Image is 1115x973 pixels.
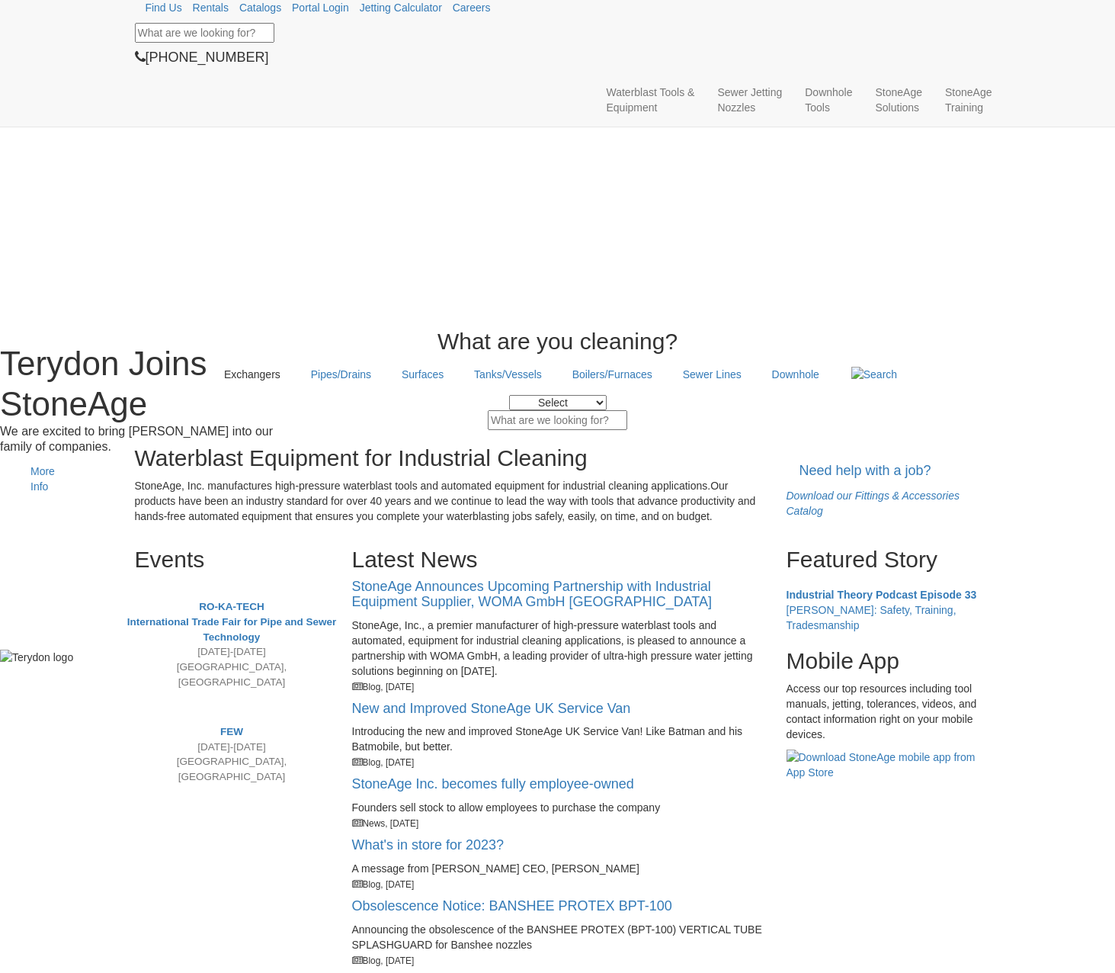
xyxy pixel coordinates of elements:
[787,589,977,601] strong: Industrial Theory Podcast Episode 33
[787,580,981,633] a: Industrial Theory Podcast Episode 33[PERSON_NAME]: Safety, Training, Tradesmanship
[706,73,793,127] a: Sewer JettingNozzles
[352,547,764,572] h2: Latest News
[220,726,243,737] a: FEW
[360,2,442,14] a: Jetting Calculator
[934,73,1004,127] a: StoneAgeTraining
[787,604,956,631] span: [PERSON_NAME]: Safety, Training, Tradesmanship
[127,601,337,643] a: RO-KA-TECHInternational Trade Fair for Pipe and Sewer Technology
[787,648,981,673] h2: Mobile App
[787,750,981,780] img: Download StoneAge mobile app from App Store
[352,818,419,829] small: News, [DATE]
[793,73,863,127] a: DownholeTools
[352,837,505,853] a: What's in store for 2023?
[135,23,274,43] input: What are we looking for?
[352,757,415,768] small: Blog, [DATE]
[352,861,764,891] p: A message from [PERSON_NAME] CEO, [PERSON_NAME]
[177,726,287,782] span: [DATE]-[DATE] [GEOGRAPHIC_DATA], [GEOGRAPHIC_DATA]
[135,50,981,66] h4: [PHONE_NUMBER]
[787,547,981,572] h2: Featured Story
[352,579,712,609] a: StoneAge Announces Upcoming Partnership with Industrial Equipment Supplier, WOMA GmbH [GEOGRAPHIC...
[135,547,329,572] h2: Events
[292,2,349,14] a: Portal Login
[352,922,764,968] p: Announcing the obsolescence of the BANSHEE PROTEX (BPT-100) VERTICAL TUBE SPLASHGUARD for Banshee...
[239,2,281,14] a: Catalogs
[352,701,631,716] a: New and Improved StoneAge UK Service Van
[352,955,415,966] small: Blog, [DATE]
[145,2,181,14] a: Find Us
[135,480,711,492] span: StoneAge, Inc. manufactures high-pressure waterblast tools and automated equipment for industrial...
[352,776,634,792] a: StoneAge Inc. becomes fully employee-owned
[594,73,706,127] a: Waterblast Tools &Equipment
[193,2,229,14] a: Rentals
[352,879,415,890] small: Blog, [DATE]
[352,800,764,830] p: Founders sell stock to allow employees to purchase the company
[352,682,415,692] small: Blog, [DATE]
[787,681,981,742] p: Access our top resources including tool manuals, jetting, tolerances, videos, and contact informa...
[787,453,944,488] a: Need help with a job?
[127,601,337,688] span: [DATE]-[DATE] [GEOGRAPHIC_DATA], [GEOGRAPHIC_DATA]
[453,2,491,14] a: Careers
[352,724,764,769] p: Introducing the new and improved StoneAge UK Service Van! Like Batman and his Batmobile, but better.
[135,478,764,524] p: Our products have been an industry standard for over 40 years and we continue to lead the way wit...
[864,73,934,127] a: StoneAgeSolutions
[352,618,764,694] p: StoneAge, Inc., a premier manufacturer of high-pressure waterblast tools and automated, equipment...
[135,445,764,470] h2: Waterblast Equipment for Industrial Cleaning
[787,490,960,517] a: Download our Fittings & Accessories Catalog
[352,898,672,914] a: Obsolescence Notice: BANSHEE PROTEX BPT-100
